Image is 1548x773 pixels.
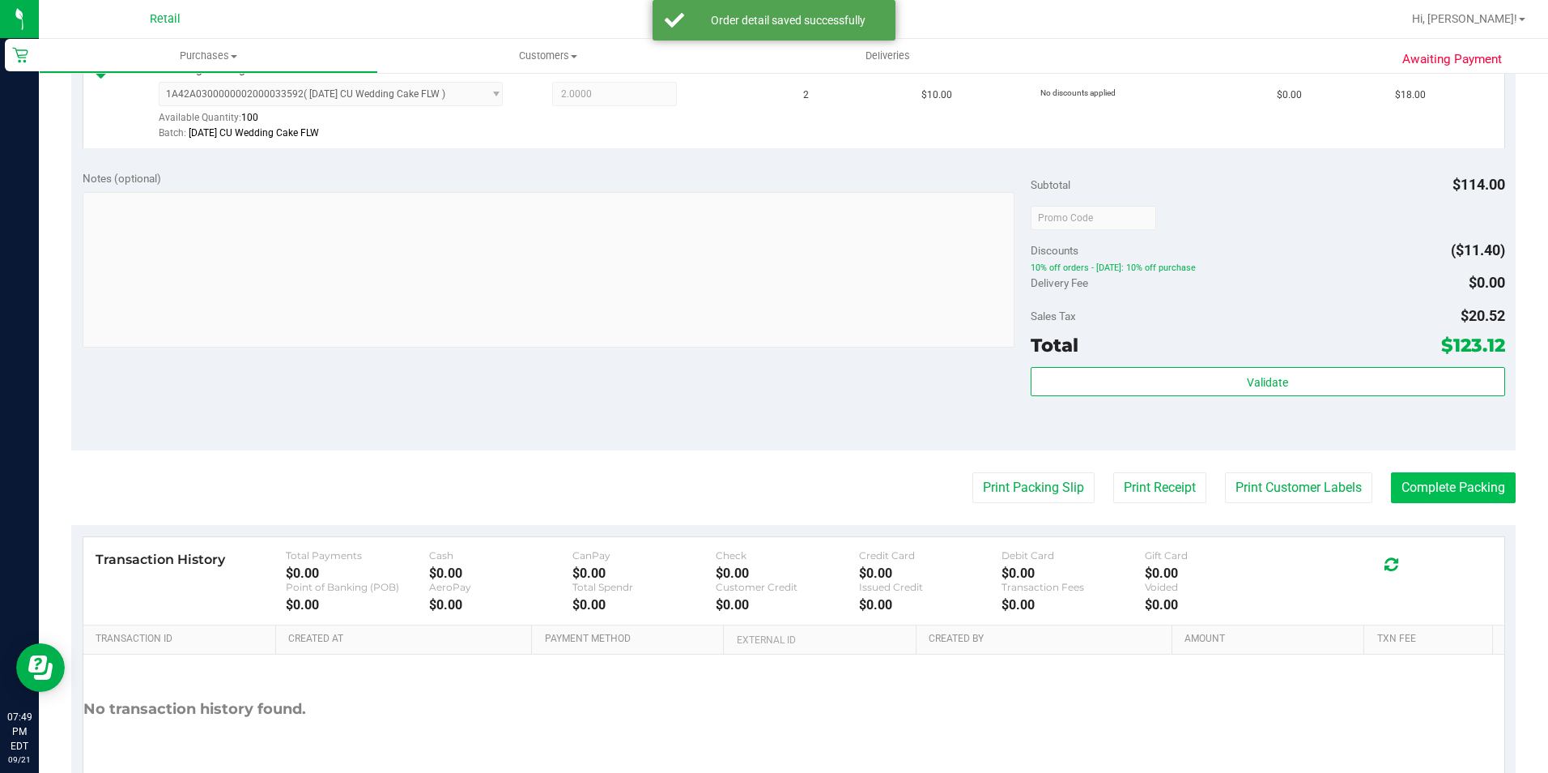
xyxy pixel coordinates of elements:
input: Promo Code [1031,206,1156,230]
div: $0.00 [572,566,716,581]
div: $0.00 [1145,597,1288,613]
div: $0.00 [716,566,859,581]
div: AeroPay [429,581,572,593]
div: $0.00 [1002,597,1145,613]
th: External ID [723,626,915,655]
span: $10.00 [921,88,952,103]
span: 100 [241,112,258,123]
div: $0.00 [286,597,429,613]
button: Complete Packing [1391,472,1516,503]
div: $0.00 [429,597,572,613]
p: 09/21 [7,754,32,766]
button: Validate [1031,367,1505,396]
button: Print Receipt [1113,472,1206,503]
span: $0.00 [1277,88,1302,103]
a: Transaction ID [96,633,270,646]
p: 07:49 PM EDT [7,710,32,754]
span: Delivery Fee [1031,276,1088,289]
div: Voided [1145,581,1288,593]
span: Discounts [1031,236,1078,265]
div: $0.00 [1145,566,1288,581]
span: [DATE] CU Wedding Cake FLW [189,127,319,139]
div: No transaction history found. [83,655,306,764]
a: Created At [288,633,525,646]
div: CanPay [572,549,716,562]
div: $0.00 [286,566,429,581]
span: No discounts applied [1040,88,1116,97]
span: Hi, [PERSON_NAME]! [1412,12,1517,25]
span: ($11.40) [1451,241,1505,258]
a: Purchases [39,39,378,73]
button: Print Packing Slip [972,472,1095,503]
span: $20.52 [1461,307,1505,324]
span: $0.00 [1469,274,1505,291]
a: Customers [378,39,717,73]
span: $123.12 [1441,334,1505,357]
a: Txn Fee [1377,633,1486,646]
a: Created By [929,633,1166,646]
span: 10% off orders - [DATE]: 10% off purchase [1031,263,1505,274]
div: Transaction Fees [1002,581,1145,593]
iframe: Resource center [16,643,65,692]
div: Issued Credit [859,581,1002,593]
span: Sales Tax [1031,310,1076,322]
span: Batch: [159,127,186,139]
span: Awaiting Payment [1402,50,1502,69]
div: Total Payments [286,549,429,562]
a: Deliveries [718,39,1057,73]
div: $0.00 [859,597,1002,613]
div: $0.00 [572,597,716,613]
span: Validate [1247,376,1288,389]
a: Amount [1184,633,1358,646]
span: $18.00 [1395,88,1426,103]
span: Total [1031,334,1078,357]
div: $0.00 [1002,566,1145,581]
div: $0.00 [716,597,859,613]
span: Subtotal [1031,178,1070,191]
span: Deliveries [844,49,932,63]
span: 2 [803,88,809,103]
div: $0.00 [859,566,1002,581]
span: Notes (optional) [83,172,161,185]
div: Cash [429,549,572,562]
span: Purchases [40,49,377,63]
div: Available Quantity: [159,106,521,138]
div: Point of Banking (POB) [286,581,429,593]
a: Payment Method [545,633,718,646]
div: Debit Card [1002,549,1145,562]
span: $114.00 [1452,176,1505,193]
span: Retail [150,12,181,26]
inline-svg: Retail [12,47,28,63]
div: Order detail saved successfully [693,12,883,28]
button: Print Customer Labels [1225,472,1372,503]
div: $0.00 [429,566,572,581]
div: Check [716,549,859,562]
div: Customer Credit [716,581,859,593]
div: Credit Card [859,549,1002,562]
div: Gift Card [1145,549,1288,562]
div: Total Spendr [572,581,716,593]
span: Customers [378,49,717,63]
